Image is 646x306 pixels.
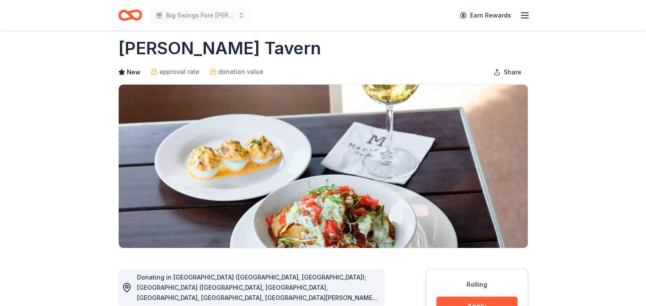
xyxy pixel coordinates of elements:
a: approval rate [151,67,199,77]
span: New [127,67,140,77]
span: Share [504,67,521,77]
button: Share [487,64,528,81]
span: Big Swings Fore [PERSON_NAME] [166,10,234,21]
div: Rolling [436,280,517,290]
span: approval rate [159,67,199,77]
a: Home [118,5,142,25]
a: donation value [210,67,263,77]
h1: [PERSON_NAME] Tavern [118,36,321,60]
a: Earn Rewards [455,8,516,23]
img: Image for Marlow's Tavern [119,85,528,248]
span: donation value [218,67,263,77]
button: Big Swings Fore [PERSON_NAME] [149,7,251,24]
